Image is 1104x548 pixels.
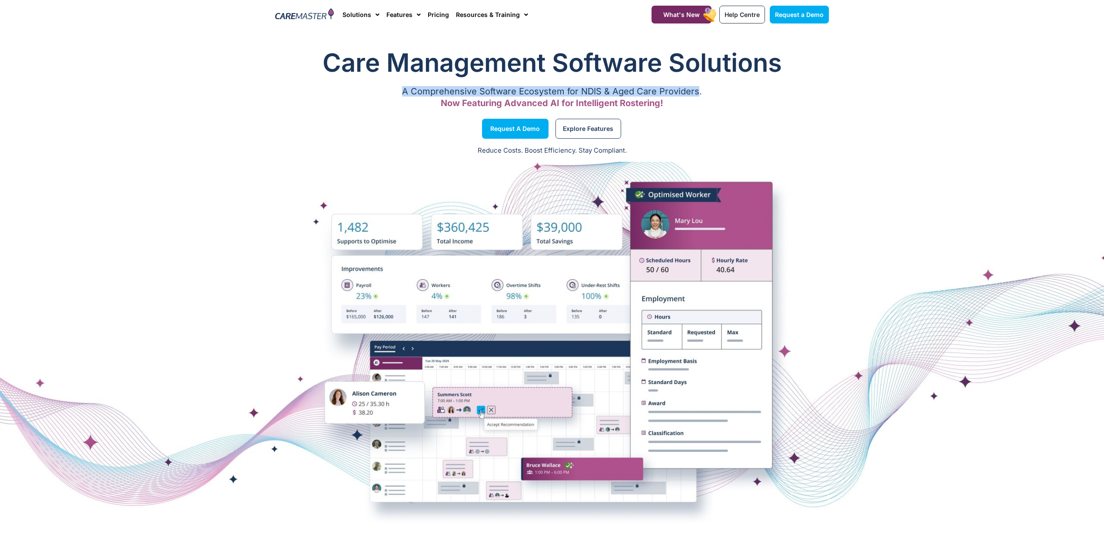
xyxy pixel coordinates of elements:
[652,6,712,23] a: What's New
[5,146,1099,156] p: Reduce Costs. Boost Efficiency. Stay Compliant.
[482,119,549,139] a: Request a Demo
[441,98,663,108] span: Now Featuring Advanced AI for Intelligent Rostering!
[725,11,760,18] span: Help Centre
[775,11,824,18] span: Request a Demo
[490,127,540,131] span: Request a Demo
[719,6,765,23] a: Help Centre
[663,11,700,18] span: What's New
[275,89,829,94] p: A Comprehensive Software Ecosystem for NDIS & Aged Care Providers.
[555,119,621,139] a: Explore Features
[770,6,829,23] a: Request a Demo
[275,45,829,80] h1: Care Management Software Solutions
[275,8,334,21] img: CareMaster Logo
[563,127,613,131] span: Explore Features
